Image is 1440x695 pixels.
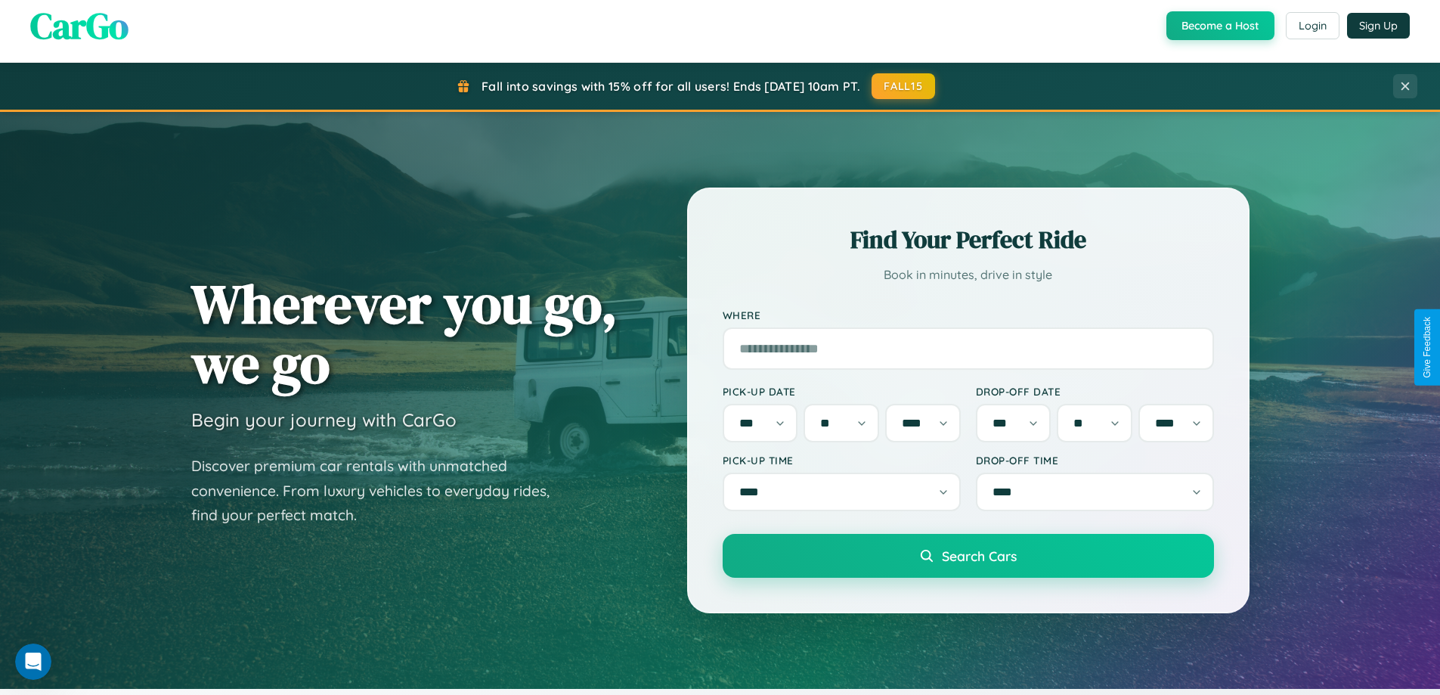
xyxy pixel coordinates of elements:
p: Discover premium car rentals with unmatched convenience. From luxury vehicles to everyday rides, ... [191,454,569,528]
span: Search Cars [942,548,1017,564]
h1: Wherever you go, we go [191,274,618,393]
p: Book in minutes, drive in style [723,264,1214,286]
button: Search Cars [723,534,1214,578]
label: Drop-off Date [976,385,1214,398]
label: Pick-up Date [723,385,961,398]
span: CarGo [30,1,129,51]
label: Pick-up Time [723,454,961,467]
button: FALL15 [872,73,935,99]
h3: Begin your journey with CarGo [191,408,457,431]
button: Sign Up [1347,13,1410,39]
div: Give Feedback [1422,317,1432,378]
span: Fall into savings with 15% off for all users! Ends [DATE] 10am PT. [482,79,860,94]
label: Where [723,309,1214,321]
iframe: Intercom live chat [15,644,51,680]
button: Login [1286,12,1339,39]
label: Drop-off Time [976,454,1214,467]
button: Become a Host [1166,11,1274,40]
h2: Find Your Perfect Ride [723,223,1214,256]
